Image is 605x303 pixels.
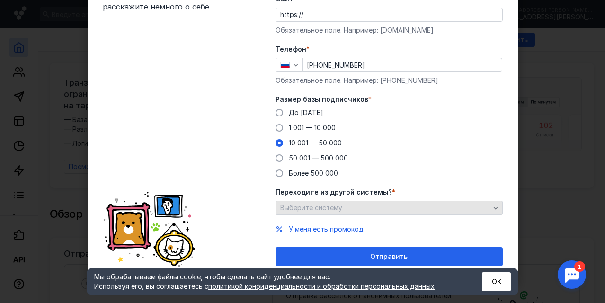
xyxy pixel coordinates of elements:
[276,201,503,215] button: Выберите систему
[289,225,364,233] span: У меня есть промокод
[21,6,32,16] div: 1
[289,124,336,132] span: 1 001 — 10 000
[276,45,306,54] span: Телефон
[289,224,364,234] button: У меня есть промокод
[289,169,338,177] span: Более 500 000
[276,95,368,104] span: Размер базы подписчиков
[289,108,323,116] span: До [DATE]
[370,253,408,261] span: Отправить
[94,272,459,291] div: Мы обрабатываем файлы cookie, чтобы сделать сайт удобнее для вас. Используя его, вы соглашаетесь c
[276,26,503,35] div: Обязательное поле. Например: [DOMAIN_NAME]
[289,154,348,162] span: 50 001 — 500 000
[276,76,503,85] div: Обязательное поле. Например: [PHONE_NUMBER]
[280,204,342,212] span: Выберите систему
[276,247,503,266] button: Отправить
[208,282,435,290] a: политикой конфиденциальности и обработки персональных данных
[482,272,511,291] button: ОК
[289,139,342,147] span: 10 001 — 50 000
[276,187,392,197] span: Переходите из другой системы?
